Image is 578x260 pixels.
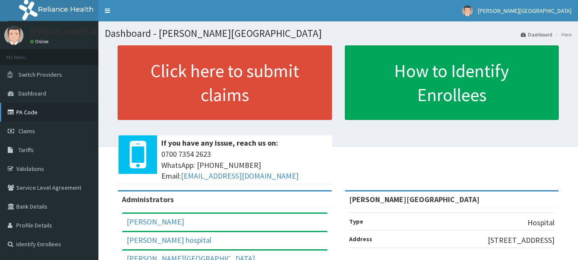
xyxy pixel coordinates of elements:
span: [PERSON_NAME][GEOGRAPHIC_DATA] [478,7,572,15]
p: [STREET_ADDRESS] [488,235,554,246]
a: Dashboard [521,31,552,38]
a: [EMAIL_ADDRESS][DOMAIN_NAME] [181,171,299,181]
b: Type [349,218,363,225]
p: [PERSON_NAME][GEOGRAPHIC_DATA] [30,28,157,36]
a: How to Identify Enrollees [345,45,559,120]
a: Click here to submit claims [118,45,332,120]
p: Hospital [528,217,554,228]
span: Tariffs [18,146,34,154]
b: Address [349,235,372,243]
li: Here [553,31,572,38]
b: Administrators [122,194,174,204]
img: User Image [4,26,24,45]
span: 0700 7354 2623 WhatsApp: [PHONE_NUMBER] Email: [161,149,328,182]
b: If you have any issue, reach us on: [161,138,278,148]
a: [PERSON_NAME] hospital [127,235,211,245]
span: Claims [18,127,35,135]
a: Online [30,39,50,45]
img: User Image [462,6,473,16]
a: [PERSON_NAME] [127,217,184,227]
h1: Dashboard - [PERSON_NAME][GEOGRAPHIC_DATA] [105,28,572,39]
span: Switch Providers [18,71,62,78]
strong: [PERSON_NAME][GEOGRAPHIC_DATA] [349,194,480,204]
span: Dashboard [18,90,46,97]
